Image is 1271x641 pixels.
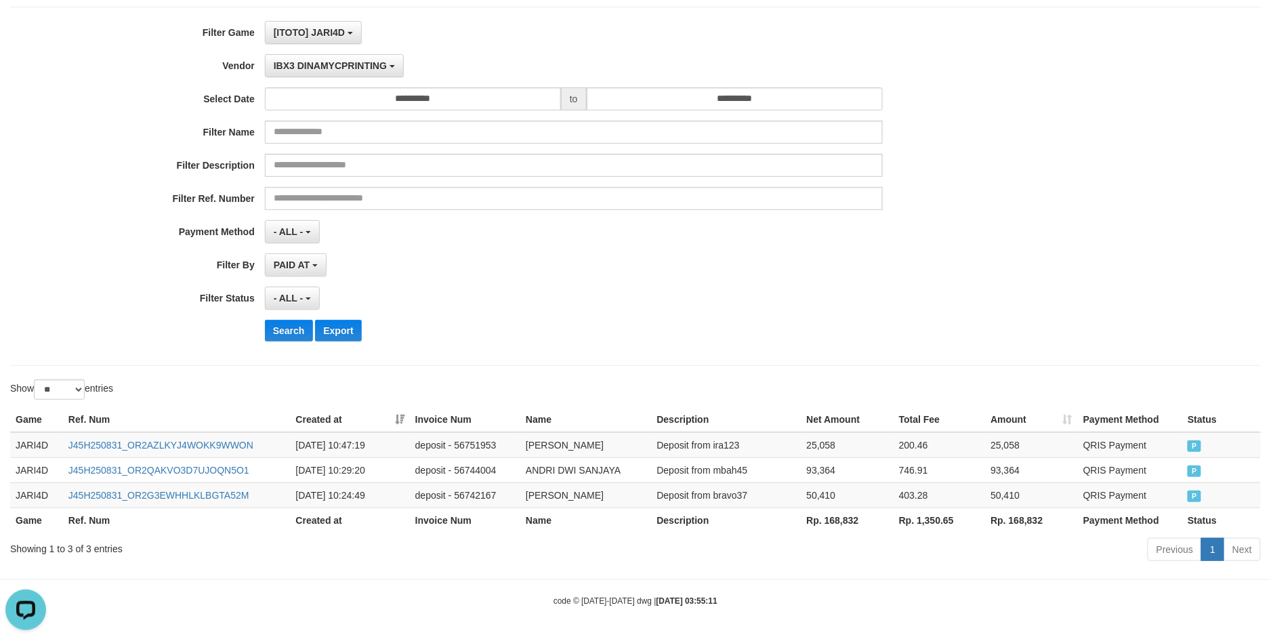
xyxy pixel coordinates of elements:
td: ANDRI DWI SANJAYA [520,457,651,482]
span: [ITOTO] JARI4D [274,27,345,38]
th: Rp. 168,832 [985,508,1078,533]
span: IBX3 DINAMYCPRINTING [274,60,387,71]
button: Export [315,320,361,342]
a: J45H250831_OR2AZLKYJ4WOKK9WWON [68,440,253,451]
td: 403.28 [894,482,985,508]
td: JARI4D [10,432,63,458]
span: PAID [1188,440,1201,452]
a: 1 [1201,538,1224,561]
td: QRIS Payment [1078,457,1182,482]
a: J45H250831_OR2QAKVO3D7UJOQN5O1 [68,465,249,476]
th: Description [652,407,801,432]
td: JARI4D [10,457,63,482]
td: Deposit from mbah45 [652,457,801,482]
th: Game [10,407,63,432]
td: 93,364 [985,457,1078,482]
th: Description [652,508,801,533]
td: 25,058 [985,432,1078,458]
td: [PERSON_NAME] [520,432,651,458]
th: Name [520,407,651,432]
td: 93,364 [801,457,894,482]
td: deposit - 56751953 [410,432,520,458]
span: PAID AT [274,260,310,270]
th: Game [10,508,63,533]
td: Deposit from ira123 [652,432,801,458]
td: 50,410 [985,482,1078,508]
th: Rp. 168,832 [801,508,894,533]
button: PAID AT [265,253,327,276]
th: Invoice Num [410,508,520,533]
select: Showentries [34,379,85,400]
td: QRIS Payment [1078,482,1182,508]
span: - ALL - [274,226,304,237]
button: [ITOTO] JARI4D [265,21,362,44]
td: 25,058 [801,432,894,458]
td: [DATE] 10:47:19 [290,432,409,458]
td: [PERSON_NAME] [520,482,651,508]
th: Ref. Num [63,407,291,432]
td: [DATE] 10:24:49 [290,482,409,508]
th: Total Fee [894,407,985,432]
th: Payment Method [1078,407,1182,432]
td: [DATE] 10:29:20 [290,457,409,482]
span: - ALL - [274,293,304,304]
th: Ref. Num [63,508,291,533]
td: Deposit from bravo37 [652,482,801,508]
td: deposit - 56744004 [410,457,520,482]
span: to [561,87,587,110]
span: PAID [1188,491,1201,502]
button: Open LiveChat chat widget [5,5,46,46]
th: Status [1182,407,1261,432]
th: Payment Method [1078,508,1182,533]
td: deposit - 56742167 [410,482,520,508]
td: QRIS Payment [1078,432,1182,458]
th: Net Amount [801,407,894,432]
th: Amount: activate to sort column ascending [985,407,1078,432]
button: - ALL - [265,287,320,310]
th: Invoice Num [410,407,520,432]
td: 746.91 [894,457,985,482]
th: Name [520,508,651,533]
button: Search [265,320,313,342]
div: Showing 1 to 3 of 3 entries [10,537,520,556]
label: Show entries [10,379,113,400]
th: Status [1182,508,1261,533]
strong: [DATE] 03:55:11 [657,596,717,606]
a: J45H250831_OR2G3EWHHLKLBGTA52M [68,490,249,501]
td: JARI4D [10,482,63,508]
a: Next [1224,538,1261,561]
small: code © [DATE]-[DATE] dwg | [554,596,717,606]
th: Created at: activate to sort column ascending [290,407,409,432]
button: IBX3 DINAMYCPRINTING [265,54,404,77]
span: PAID [1188,466,1201,477]
a: Previous [1148,538,1202,561]
th: Created at [290,508,409,533]
td: 200.46 [894,432,985,458]
td: 50,410 [801,482,894,508]
button: - ALL - [265,220,320,243]
th: Rp. 1,350.65 [894,508,985,533]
